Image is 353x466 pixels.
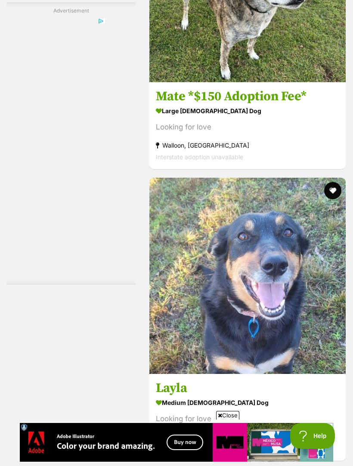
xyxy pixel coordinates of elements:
iframe: Advertisement [37,18,105,276]
iframe: Advertisement [20,423,333,462]
h3: Layla [156,380,339,396]
iframe: Help Scout Beacon - Open [290,423,336,449]
strong: large [DEMOGRAPHIC_DATA] Dog [156,105,339,117]
strong: medium [DEMOGRAPHIC_DATA] Dog [156,396,339,409]
div: Advertisement [6,2,136,285]
div: Looking for love [156,122,339,133]
span: Interstate adoption unavailable [156,154,243,161]
h3: Mate *$150 Adoption Fee* [156,89,339,105]
a: Mate *$150 Adoption Fee* large [DEMOGRAPHIC_DATA] Dog Looking for love Walloon, [GEOGRAPHIC_DATA]... [149,82,346,170]
div: Looking for love [156,413,339,425]
a: Layla medium [DEMOGRAPHIC_DATA] Dog Looking for love Gatton, [GEOGRAPHIC_DATA] Interstate adoptio... [149,373,346,461]
button: favourite [324,182,341,199]
img: Layla - Australian Kelpie Dog [149,178,346,374]
span: Close [216,411,239,420]
strong: Walloon, [GEOGRAPHIC_DATA] [156,140,339,151]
